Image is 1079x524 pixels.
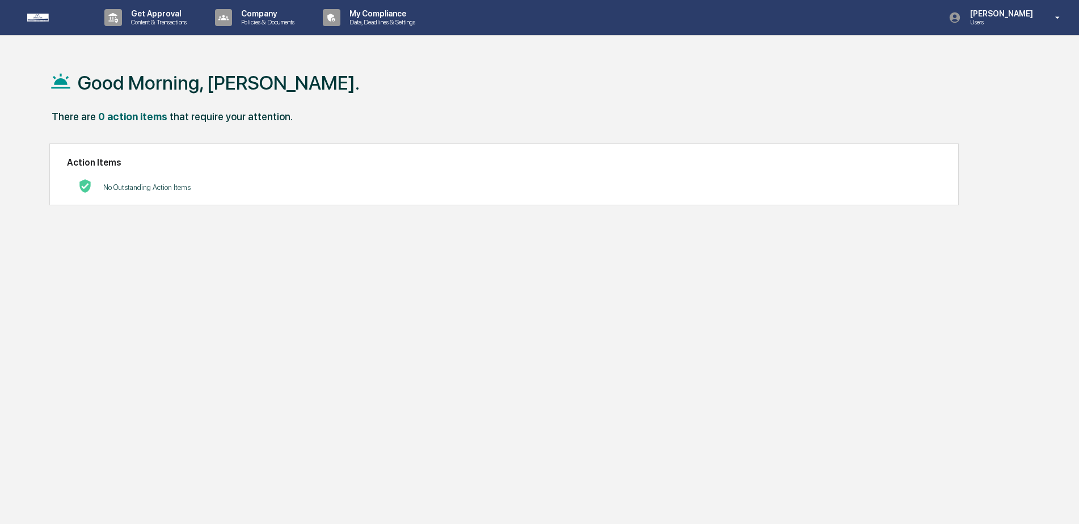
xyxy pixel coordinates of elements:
[52,111,96,122] div: There are
[103,183,191,192] p: No Outstanding Action Items
[78,179,92,193] img: No Actions logo
[122,18,192,26] p: Content & Transactions
[27,14,82,22] img: logo
[98,111,167,122] div: 0 action items
[122,9,192,18] p: Get Approval
[961,18,1039,26] p: Users
[340,18,421,26] p: Data, Deadlines & Settings
[78,71,360,94] h1: Good Morning, [PERSON_NAME].
[170,111,293,122] div: that require your attention.
[232,18,300,26] p: Policies & Documents
[232,9,300,18] p: Company
[340,9,421,18] p: My Compliance
[67,157,941,168] h2: Action Items
[961,9,1039,18] p: [PERSON_NAME]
